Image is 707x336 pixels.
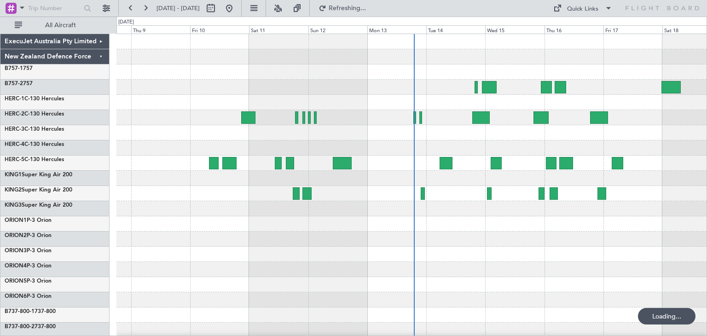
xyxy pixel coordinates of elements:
[5,81,33,87] a: B757-2757
[426,25,485,34] div: Tue 14
[5,127,24,132] span: HERC-3
[5,187,22,193] span: KING2
[5,172,22,178] span: KING1
[131,25,190,34] div: Thu 9
[5,294,52,299] a: ORION6P-3 Orion
[5,127,64,132] a: HERC-3C-130 Hercules
[308,25,367,34] div: Sun 12
[5,96,64,102] a: HERC-1C-130 Hercules
[5,233,27,238] span: ORION2
[5,96,24,102] span: HERC-1
[603,25,662,34] div: Fri 17
[5,111,64,117] a: HERC-2C-130 Hercules
[5,203,72,208] a: KING3Super King Air 200
[24,22,97,29] span: All Aircraft
[5,248,27,254] span: ORION3
[485,25,544,34] div: Wed 15
[5,248,52,254] a: ORION3P-3 Orion
[5,142,24,147] span: HERC-4
[5,187,72,193] a: KING2Super King Air 200
[567,5,598,14] div: Quick Links
[118,18,134,26] div: [DATE]
[5,81,23,87] span: B757-2
[5,157,24,162] span: HERC-5
[190,25,249,34] div: Fri 10
[314,1,370,16] button: Refreshing...
[10,18,100,33] button: All Aircraft
[5,309,56,314] a: B737-800-1737-800
[5,324,56,330] a: B737-800-2737-800
[28,1,81,15] input: Trip Number
[328,5,367,12] span: Refreshing...
[367,25,426,34] div: Mon 13
[5,309,35,314] span: B737-800-1
[5,294,27,299] span: ORION6
[5,263,27,269] span: ORION4
[5,278,52,284] a: ORION5P-3 Orion
[5,142,64,147] a: HERC-4C-130 Hercules
[5,233,52,238] a: ORION2P-3 Orion
[545,25,603,34] div: Thu 16
[5,324,35,330] span: B737-800-2
[156,4,200,12] span: [DATE] - [DATE]
[5,203,22,208] span: KING3
[5,172,72,178] a: KING1Super King Air 200
[5,263,52,269] a: ORION4P-3 Orion
[249,25,308,34] div: Sat 11
[5,218,27,223] span: ORION1
[5,66,23,71] span: B757-1
[5,157,64,162] a: HERC-5C-130 Hercules
[549,1,617,16] button: Quick Links
[638,308,695,324] div: Loading...
[5,278,27,284] span: ORION5
[5,218,52,223] a: ORION1P-3 Orion
[5,66,33,71] a: B757-1757
[5,111,24,117] span: HERC-2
